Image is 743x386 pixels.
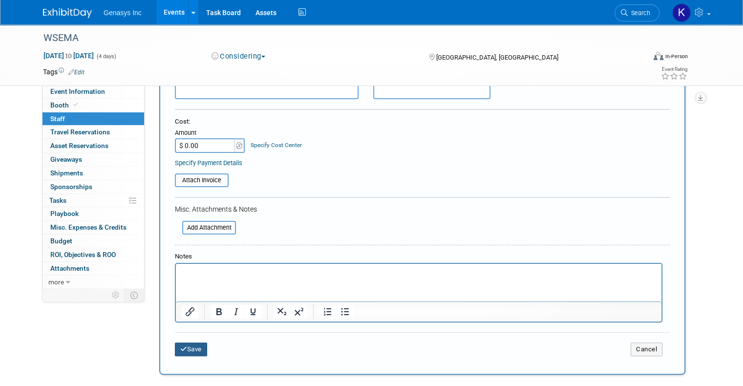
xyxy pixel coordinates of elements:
a: more [42,276,144,289]
span: more [48,278,64,286]
span: Giveaways [50,155,82,163]
a: Event Information [42,85,144,98]
div: In-Person [665,53,688,60]
span: Asset Reservations [50,142,108,150]
a: Sponsorships [42,180,144,193]
a: Search [615,4,659,21]
span: [DATE] [DATE] [43,51,94,60]
span: Budget [50,237,72,245]
a: Specify Cost Center [251,142,302,149]
span: ROI, Objectives & ROO [50,251,116,258]
span: Staff [50,115,65,123]
span: to [64,52,73,60]
span: Search [628,9,650,17]
a: Budget [42,235,144,248]
div: WSEMA [40,29,633,47]
span: Event Information [50,87,105,95]
button: Save [175,343,207,356]
a: Specify Payment Details [175,159,242,167]
button: Cancel [631,343,662,356]
span: Sponsorships [50,183,92,191]
a: Booth [42,99,144,112]
span: Misc. Expenses & Credits [50,223,127,231]
a: Staff [42,112,144,126]
i: Booth reservation complete [73,102,78,107]
span: (4 days) [96,53,116,60]
a: Playbook [42,207,144,220]
button: Numbered list [319,305,336,319]
button: Italic [228,305,244,319]
a: Giveaways [42,153,144,166]
img: ExhibitDay [43,8,92,18]
button: Bullet list [337,305,353,319]
a: Misc. Expenses & Credits [42,221,144,234]
span: Genasys Inc [104,9,142,17]
a: Tasks [42,194,144,207]
a: Attachments [42,262,144,275]
div: Event Format [593,51,688,65]
span: Booth [50,101,80,109]
button: Considering [208,51,269,62]
span: Playbook [50,210,79,217]
button: Bold [211,305,227,319]
div: Cost: [175,117,670,127]
div: Event Rating [661,67,687,72]
div: Notes [175,252,662,261]
a: Shipments [42,167,144,180]
div: Amount [175,129,246,138]
span: Tasks [49,196,66,204]
iframe: Rich Text Area [176,264,661,301]
span: [GEOGRAPHIC_DATA], [GEOGRAPHIC_DATA] [436,54,558,61]
td: Personalize Event Tab Strip [107,289,125,301]
a: Asset Reservations [42,139,144,152]
a: ROI, Objectives & ROO [42,248,144,261]
button: Underline [245,305,261,319]
td: Tags [43,67,85,77]
a: Edit [68,69,85,76]
button: Superscript [291,305,307,319]
button: Insert/edit link [182,305,198,319]
td: Toggle Event Tabs [125,289,145,301]
div: Misc. Attachments & Notes [175,204,670,214]
img: Format-Inperson.png [654,52,663,60]
img: Kate Lawson [672,3,691,22]
span: Shipments [50,169,83,177]
span: Attachments [50,264,89,272]
span: Travel Reservations [50,128,110,136]
button: Subscript [274,305,290,319]
a: Travel Reservations [42,126,144,139]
